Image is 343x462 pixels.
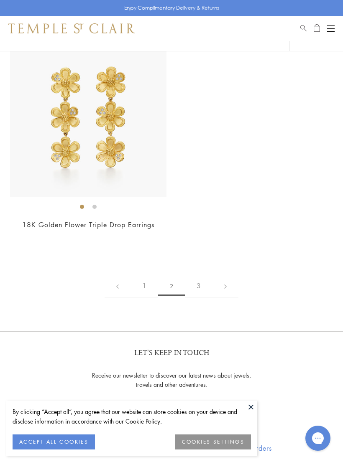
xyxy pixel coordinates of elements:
[105,274,131,297] a: Previous page
[314,23,320,33] a: Open Shopping Bag
[131,274,158,297] a: 1
[212,274,238,297] a: Next page
[327,23,335,33] button: Open navigation
[8,23,135,33] img: Temple St. Clair
[134,348,209,358] p: LET'S KEEP IN TOUCH
[250,443,318,453] h2: Orders
[301,423,335,454] iframe: Gorgias live chat messenger
[158,277,185,296] span: 2
[22,220,154,229] a: 18K Golden Flower Triple Drop Earrings
[13,434,95,449] button: ACCEPT ALL COOKIES
[300,23,307,33] a: Search
[10,41,166,197] img: 18K Golden Flower Triple Drop Earrings
[185,274,212,297] a: 3
[87,371,256,389] p: Receive our newsletter to discover our latest news about jewels, travels and other adventures.
[13,407,251,426] div: By clicking “Accept all”, you agree that our website can store cookies on your device and disclos...
[175,434,251,449] button: COOKIES SETTINGS
[124,4,219,12] p: Enjoy Complimentary Delivery & Returns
